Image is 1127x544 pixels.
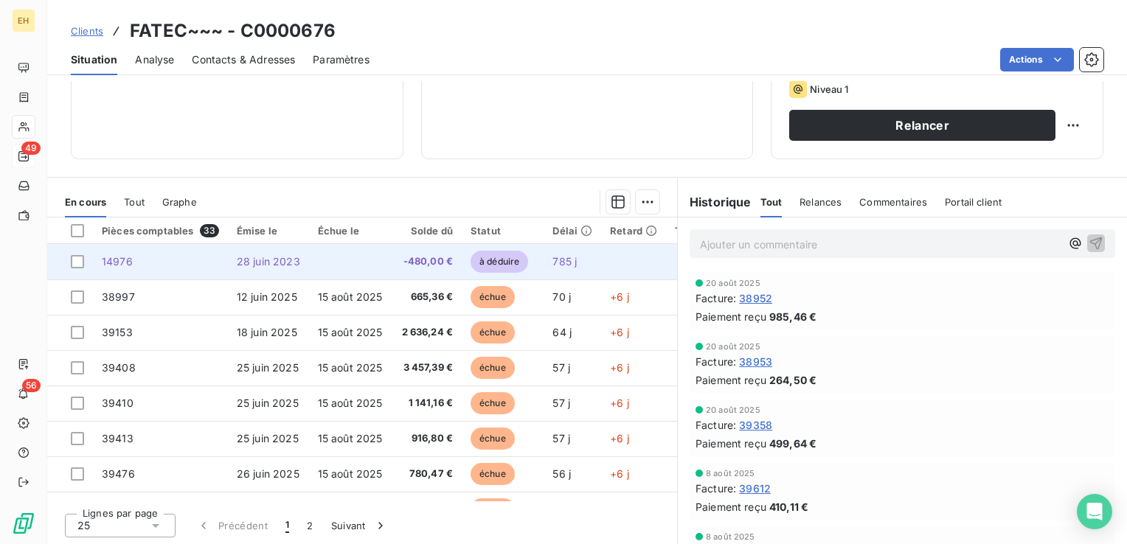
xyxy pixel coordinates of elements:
[12,9,35,32] div: EH
[471,463,515,485] span: échue
[400,325,454,340] span: 2 636,24 €
[102,397,133,409] span: 39410
[237,326,297,338] span: 18 juin 2025
[318,397,383,409] span: 15 août 2025
[77,518,90,533] span: 25
[739,354,772,369] span: 38953
[696,354,736,369] span: Facture :
[102,224,219,237] div: Pièces comptables
[313,52,370,67] span: Paramètres
[200,224,219,237] span: 33
[71,24,103,38] a: Clients
[162,196,197,208] span: Graphe
[71,25,103,37] span: Clients
[678,193,752,211] h6: Historique
[610,432,629,444] span: +6 j
[552,361,570,374] span: 57 j
[12,512,35,535] img: Logo LeanPay
[298,510,322,541] button: 2
[706,469,755,478] span: 8 août 2025
[237,361,299,374] span: 25 juin 2025
[237,467,299,480] span: 26 juin 2025
[102,432,133,444] span: 39413
[322,510,397,541] button: Suivant
[65,196,106,208] span: En cours
[277,510,298,541] button: 1
[610,361,629,374] span: +6 j
[552,467,571,480] span: 56 j
[769,436,816,451] span: 499,64 €
[696,372,766,388] span: Paiement reçu
[21,142,41,155] span: 49
[859,196,927,208] span: Commentaires
[1077,494,1112,529] div: Open Intercom Messenger
[400,467,454,481] span: 780,47 €
[945,196,1002,208] span: Portail client
[789,110,1055,141] button: Relancer
[675,225,747,237] div: Tag relance
[135,52,174,67] span: Analyse
[237,225,300,237] div: Émise le
[696,436,766,451] span: Paiement reçu
[696,481,736,496] span: Facture :
[12,144,35,168] a: 49
[610,326,629,338] span: +6 j
[400,360,454,375] span: 3 457,39 €
[192,52,295,67] span: Contacts & Adresses
[124,196,145,208] span: Tout
[552,290,571,303] span: 70 j
[760,196,783,208] span: Tout
[552,225,592,237] div: Délai
[237,432,299,444] span: 25 juin 2025
[810,83,848,95] span: Niveau 1
[706,342,760,351] span: 20 août 2025
[706,279,760,287] span: 20 août 2025
[400,225,454,237] div: Solde dû
[769,499,808,515] span: 410,11 €
[237,290,297,303] span: 12 juin 2025
[471,498,515,520] span: échue
[400,431,454,446] span: 916,80 €
[471,392,515,414] span: échue
[318,290,383,303] span: 15 août 2025
[1000,48,1074,72] button: Actions
[706,532,755,541] span: 8 août 2025
[471,428,515,450] span: échue
[610,225,657,237] div: Retard
[800,196,842,208] span: Relances
[471,321,515,344] span: échue
[696,309,766,324] span: Paiement reçu
[696,417,736,433] span: Facture :
[318,467,383,480] span: 15 août 2025
[552,432,570,444] span: 57 j
[285,518,289,533] span: 1
[610,467,629,480] span: +6 j
[400,396,454,411] span: 1 141,16 €
[102,467,135,480] span: 39476
[471,251,528,273] span: à déduire
[102,290,135,303] span: 38997
[769,372,816,388] span: 264,50 €
[22,379,41,392] span: 56
[696,499,766,515] span: Paiement reçu
[318,432,383,444] span: 15 août 2025
[739,290,772,306] span: 38952
[400,290,454,304] span: 665,36 €
[739,417,772,433] span: 39358
[471,225,535,237] div: Statut
[706,405,760,414] span: 20 août 2025
[552,397,570,409] span: 57 j
[130,18,336,44] h3: FATEC~~~ - C0000676
[610,290,629,303] span: +6 j
[102,326,133,338] span: 39153
[237,255,300,268] span: 28 juin 2023
[237,397,299,409] span: 25 juin 2025
[552,326,572,338] span: 64 j
[471,357,515,379] span: échue
[187,510,277,541] button: Précédent
[610,397,629,409] span: +6 j
[318,225,383,237] div: Échue le
[102,361,136,374] span: 39408
[102,255,133,268] span: 14976
[71,52,117,67] span: Situation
